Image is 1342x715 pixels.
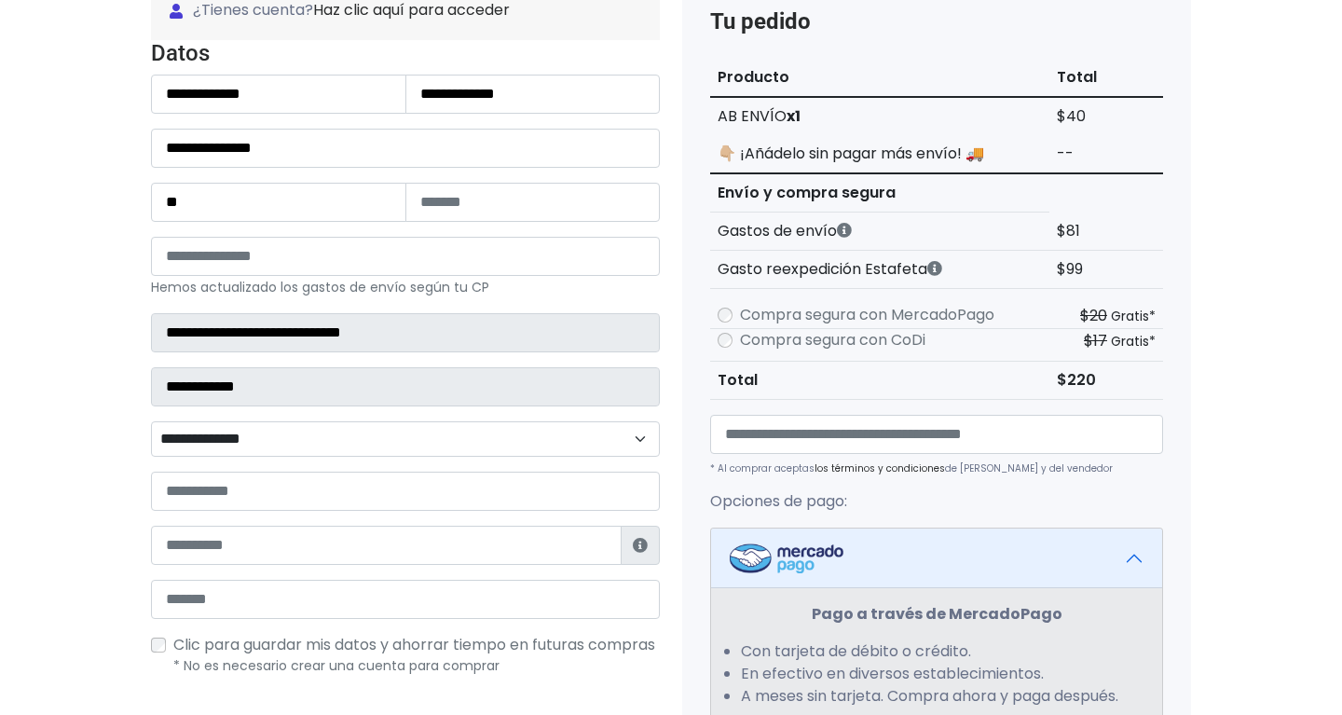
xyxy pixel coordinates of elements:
[815,461,945,475] a: los términos y condiciones
[1049,135,1163,173] td: --
[710,8,1163,35] h4: Tu pedido
[710,213,1049,251] th: Gastos de envío
[151,278,489,296] small: Hemos actualizado los gastos de envío según tu CP
[1049,213,1163,251] td: $81
[741,663,1132,685] li: En efectivo en diversos establecimientos.
[1111,332,1156,351] small: Gratis*
[710,59,1049,97] th: Producto
[730,543,843,573] img: Mercadopago Logo
[1080,305,1107,326] s: $20
[151,40,660,67] h4: Datos
[927,261,942,276] i: Estafeta cobra este monto extra por ser un CP de difícil acceso
[710,97,1049,135] td: AB ENVÍO
[812,603,1062,625] strong: Pago a través de MercadoPago
[1049,59,1163,97] th: Total
[1084,330,1107,351] s: $17
[1049,251,1163,289] td: $99
[1049,362,1163,400] td: $220
[1111,307,1156,325] small: Gratis*
[1049,97,1163,135] td: $40
[710,251,1049,289] th: Gasto reexpedición Estafeta
[710,362,1049,400] th: Total
[787,105,801,127] strong: x1
[837,223,852,238] i: Los gastos de envío dependen de códigos postales. ¡Te puedes llevar más productos en un solo envío !
[710,135,1049,173] td: 👇🏼 ¡Añádelo sin pagar más envío! 🚚
[710,173,1049,213] th: Envío y compra segura
[741,685,1132,708] li: A meses sin tarjeta. Compra ahora y paga después.
[633,538,648,553] i: Estafeta lo usará para ponerse en contacto en caso de tener algún problema con el envío
[740,329,925,351] label: Compra segura con CoDi
[173,634,655,655] span: Clic para guardar mis datos y ahorrar tiempo en futuras compras
[741,640,1132,663] li: Con tarjeta de débito o crédito.
[710,461,1163,475] p: * Al comprar aceptas de [PERSON_NAME] y del vendedor
[710,490,1163,513] p: Opciones de pago:
[740,304,994,326] label: Compra segura con MercadoPago
[173,656,660,676] p: * No es necesario crear una cuenta para comprar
